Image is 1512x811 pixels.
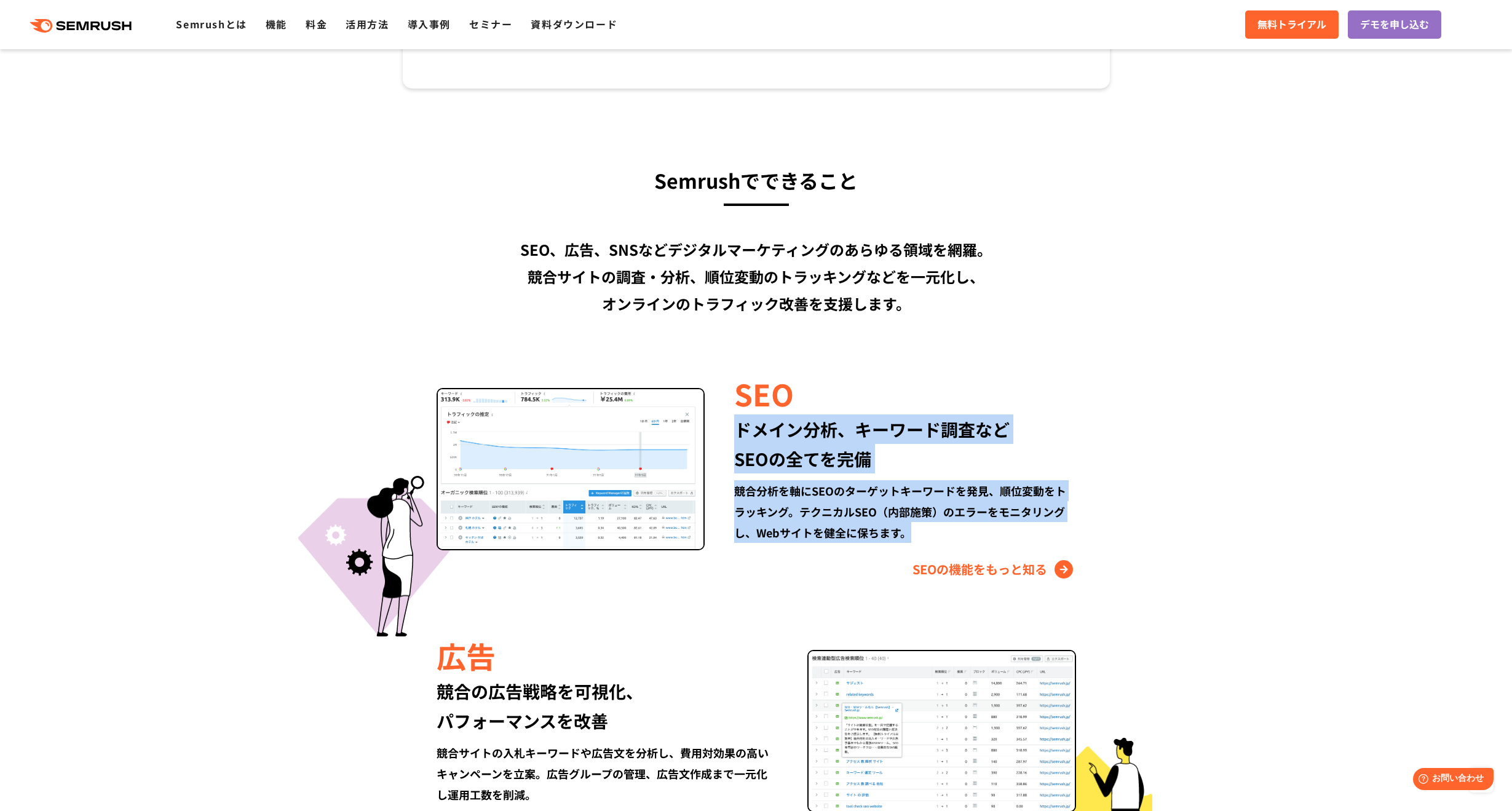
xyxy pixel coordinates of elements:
h3: Semrushでできること [403,164,1110,197]
div: 広告 [437,635,778,676]
span: デモを申し込む [1360,17,1429,33]
div: ドメイン分析、キーワード調査など SEOの全てを完備 [734,414,1075,473]
a: 無料トライアル [1245,10,1339,39]
iframe: Help widget launcher [1403,763,1498,797]
a: SEOの機能をもっと知る [912,560,1076,579]
div: 競合の広告戦略を可視化、 パフォーマンスを改善 [437,676,778,735]
a: Semrushとは [176,17,247,31]
a: 機能 [266,17,287,31]
div: 競合分析を軸にSEOのターゲットキーワードを発見、順位変動をトラッキング。テクニカルSEO（内部施策）のエラーをモニタリングし、Webサイトを健全に保ちます。 [734,480,1075,543]
a: 料金 [306,17,327,31]
a: 導入事例 [408,17,451,31]
a: 資料ダウンロード [531,17,617,31]
div: 競合サイトの入札キーワードや広告文を分析し、費用対効果の高いキャンペーンを立案。広告グループの管理、広告文作成まで一元化し運用工数を削減。 [437,742,778,805]
a: 活用方法 [346,17,389,31]
div: SEO、広告、SNSなどデジタルマーケティングのあらゆる領域を網羅。 競合サイトの調査・分析、順位変動のトラッキングなどを一元化し、 オンラインのトラフィック改善を支援します。 [403,236,1110,317]
a: セミナー [469,17,512,31]
div: SEO [734,373,1075,414]
a: デモを申し込む [1348,10,1441,39]
span: 無料トライアル [1257,17,1326,33]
